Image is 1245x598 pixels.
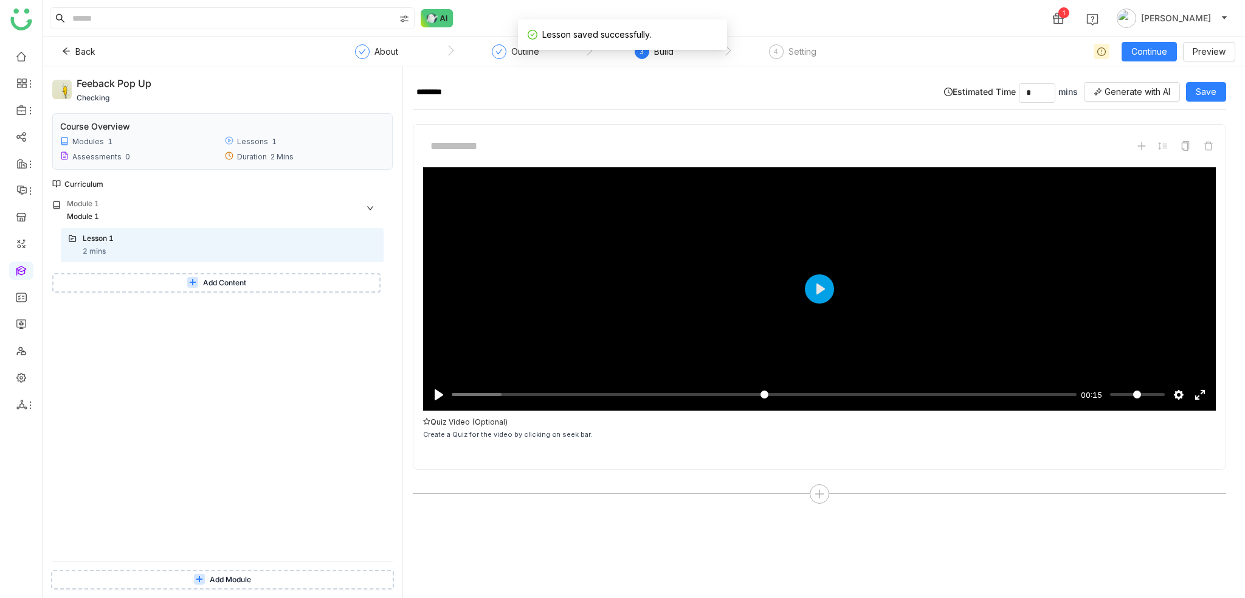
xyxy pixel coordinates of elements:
span: Preview [1193,45,1226,58]
input: Seek [452,389,1077,400]
div: Feeback pop up [77,76,368,92]
button: [PERSON_NAME] [1114,9,1230,28]
button: Play [805,274,834,304]
div: 1 [1058,7,1069,18]
button: Add Content [52,273,381,293]
div: Course Overview [60,121,130,131]
div: Lesson 1 [83,233,341,245]
img: ask-buddy-normal.svg [421,9,454,27]
span: [PERSON_NAME] [1141,12,1211,25]
div: About [355,44,398,66]
button: Generate with AI [1084,82,1180,102]
div: checking [77,92,368,103]
span: 3 [640,47,644,56]
div: Module 1Module 1 [52,198,384,224]
div: 4Setting [769,44,816,66]
div: About [374,44,398,59]
img: lms-folder.svg [68,234,77,243]
div: 1 [108,137,112,146]
img: search-type.svg [399,14,409,24]
div: Module 1 [67,211,346,223]
span: mins [1058,86,1078,97]
img: avatar [1117,9,1136,28]
div: Module 1 [67,198,99,210]
input: Volume [1110,389,1165,400]
button: Add Module [51,570,394,589]
button: Save [1186,82,1226,102]
span: Generate with AI [1105,85,1170,99]
img: logo [10,9,32,30]
button: Preview [1183,42,1235,61]
span: Back [75,45,95,58]
div: Outline [511,44,539,59]
div: Curriculum [52,179,103,189]
div: Create a Quiz for the video by clicking on seek bar. [423,428,1216,441]
img: help.svg [1086,13,1098,26]
button: Back [52,42,105,61]
button: Continue [1122,42,1177,61]
div: 2 Mins [271,152,294,161]
div: Outline [492,44,539,66]
button: Play [429,385,449,405]
div: Build [654,44,674,59]
div: Estimated Time [944,82,1226,103]
div: Quiz Video (Optional) [423,417,1216,428]
div: Duration [237,152,267,161]
div: 0 [125,152,130,161]
div: 1 [272,137,277,146]
span: Lesson saved successfully. [542,29,652,40]
div: Assessments [72,152,122,161]
span: 4 [774,47,778,56]
span: Add Module [210,574,251,586]
span: Save [1196,85,1216,99]
span: Continue [1131,45,1167,58]
div: Current time [1078,388,1105,402]
div: 2 mins [83,246,106,257]
div: Modules [72,137,104,146]
div: Setting [788,44,816,59]
div: Lessons [237,137,268,146]
span: Add Content [203,277,246,289]
div: 3Build [635,44,674,66]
